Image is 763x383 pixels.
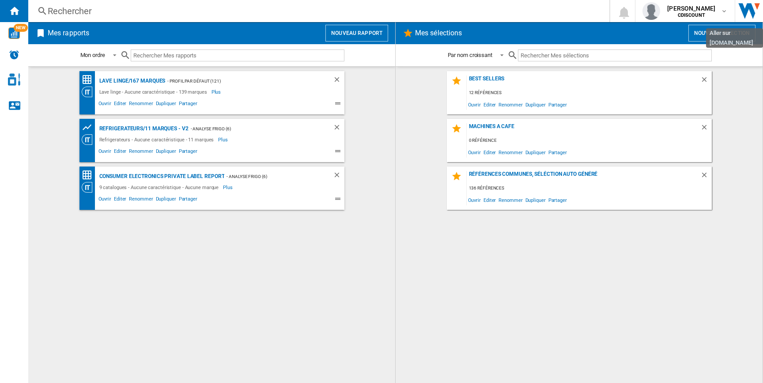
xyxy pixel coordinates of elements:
[497,99,524,110] span: Renommer
[97,123,189,134] div: Refrigerateurs/11 marques - v2
[700,123,712,135] div: Supprimer
[547,99,568,110] span: Partager
[467,99,482,110] span: Ouvrir
[667,4,715,13] span: [PERSON_NAME]
[467,135,712,146] div: 0 référence
[82,87,97,97] div: Vision Catégorie
[223,182,234,193] span: Plus
[97,195,113,205] span: Ouvrir
[547,194,568,206] span: Partager
[97,171,225,182] div: Consumer electronics Private Label report
[482,146,497,158] span: Editer
[524,194,547,206] span: Dupliquer
[189,123,315,134] div: - Analyse frigo (6)
[467,183,712,194] div: 136 références
[97,147,113,158] span: Ouvrir
[333,171,344,182] div: Supprimer
[97,182,223,193] div: 9 catalogues - Aucune caractéristique - Aucune marque
[97,134,219,145] div: Refrigerateurs - Aucune caractéristique - 11 marques
[46,25,91,42] h2: Mes rapports
[325,25,388,42] button: Nouveau rapport
[14,24,28,32] span: NEW
[700,76,712,87] div: Supprimer
[224,171,315,182] div: - Analyse frigo (6)
[178,147,199,158] span: Partager
[113,99,128,110] span: Editer
[497,146,524,158] span: Renommer
[113,195,128,205] span: Editer
[80,52,105,58] div: Mon ordre
[482,99,497,110] span: Editer
[524,146,547,158] span: Dupliquer
[212,87,223,97] span: Plus
[155,147,178,158] span: Dupliquer
[128,195,154,205] span: Renommer
[8,27,20,39] img: wise-card.svg
[82,170,97,181] div: Matrice des prix
[48,5,586,17] div: Rechercher
[113,147,128,158] span: Editer
[82,122,97,133] div: Graphe des prix et nb. offres par marque
[82,74,97,85] div: Matrice des prix
[642,2,660,20] img: profile.jpg
[155,99,178,110] span: Dupliquer
[155,195,178,205] span: Dupliquer
[178,195,199,205] span: Partager
[82,134,97,145] div: Vision Catégorie
[97,76,166,87] div: Lave linge/167 marques
[218,134,229,145] span: Plus
[700,171,712,183] div: Supprimer
[467,87,712,99] div: 12 références
[128,147,154,158] span: Renommer
[448,52,492,58] div: Par nom croissant
[8,73,20,86] img: cosmetic-logo.svg
[413,25,464,42] h2: Mes sélections
[333,76,344,87] div: Supprimer
[128,99,154,110] span: Renommer
[524,99,547,110] span: Dupliquer
[467,146,482,158] span: Ouvrir
[688,25,755,42] button: Nouvelle selection
[467,194,482,206] span: Ouvrir
[97,99,113,110] span: Ouvrir
[178,99,199,110] span: Partager
[333,123,344,134] div: Supprimer
[497,194,524,206] span: Renommer
[518,49,712,61] input: Rechercher Mes sélections
[97,87,212,97] div: Lave linge - Aucune caractéristique - 139 marques
[467,123,700,135] div: Machines a Cafe
[678,12,705,18] b: CDISCOUNT
[9,49,19,60] img: alerts-logo.svg
[547,146,568,158] span: Partager
[467,76,700,87] div: Best Sellers
[165,76,315,87] div: - Profil par défaut (121)
[82,182,97,193] div: Vision Catégorie
[467,171,700,183] div: Références communes, séléction auto généré
[131,49,344,61] input: Rechercher Mes rapports
[482,194,497,206] span: Editer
